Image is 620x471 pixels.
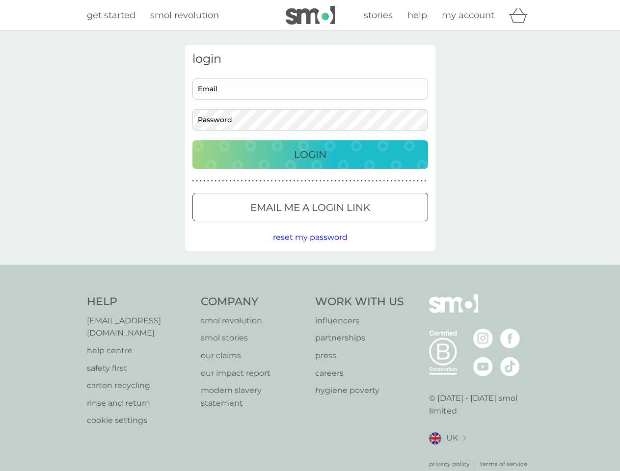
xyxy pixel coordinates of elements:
[244,179,246,183] p: ●
[391,179,393,183] p: ●
[463,436,466,441] img: select a new location
[267,179,269,183] p: ●
[417,179,419,183] p: ●
[237,179,239,183] p: ●
[201,367,305,380] a: our impact report
[226,179,228,183] p: ●
[429,392,534,417] p: © [DATE] - [DATE] smol limited
[196,179,198,183] p: ●
[87,379,191,392] a: carton recycling
[192,179,194,183] p: ●
[201,384,305,409] a: modern slavery statement
[424,179,426,183] p: ●
[409,179,411,183] p: ●
[248,179,250,183] p: ●
[312,179,314,183] p: ●
[230,179,232,183] p: ●
[413,179,415,183] p: ●
[509,5,534,25] div: basket
[87,294,191,310] h4: Help
[282,179,284,183] p: ●
[233,179,235,183] p: ●
[200,179,202,183] p: ●
[421,179,423,183] p: ●
[192,140,428,169] button: Login
[87,8,135,23] a: get started
[87,344,191,357] a: help centre
[201,294,305,310] h4: Company
[446,432,458,445] span: UK
[361,179,363,183] p: ●
[429,459,470,469] p: privacy policy
[480,459,527,469] a: terms of service
[290,179,292,183] p: ●
[350,179,351,183] p: ●
[315,367,404,380] a: careers
[260,179,262,183] p: ●
[500,329,520,348] img: visit the smol Facebook page
[376,179,377,183] p: ●
[368,179,370,183] p: ●
[473,329,493,348] img: visit the smol Instagram page
[273,231,348,244] button: reset my password
[286,6,335,25] img: smol
[278,179,280,183] p: ●
[150,10,219,21] span: smol revolution
[87,397,191,410] a: rinse and return
[315,349,404,362] a: press
[201,332,305,344] p: smol stories
[473,357,493,376] img: visit the smol Youtube page
[286,179,288,183] p: ●
[301,179,303,183] p: ●
[383,179,385,183] p: ●
[402,179,404,183] p: ●
[252,179,254,183] p: ●
[353,179,355,183] p: ●
[308,179,310,183] p: ●
[394,179,396,183] p: ●
[201,349,305,362] a: our claims
[293,179,295,183] p: ●
[294,147,326,162] p: Login
[364,10,393,21] span: stories
[405,179,407,183] p: ●
[442,8,494,23] a: my account
[315,332,404,344] p: partnerships
[222,179,224,183] p: ●
[442,10,494,21] span: my account
[87,414,191,427] a: cookie settings
[500,357,520,376] img: visit the smol Tiktok page
[87,362,191,375] a: safety first
[316,179,318,183] p: ●
[250,200,370,215] p: Email me a login link
[207,179,209,183] p: ●
[364,179,366,183] p: ●
[256,179,258,183] p: ●
[211,179,213,183] p: ●
[342,179,344,183] p: ●
[320,179,322,183] p: ●
[203,179,205,183] p: ●
[429,294,478,328] img: smol
[398,179,400,183] p: ●
[364,8,393,23] a: stories
[87,314,191,340] a: [EMAIL_ADDRESS][DOMAIN_NAME]
[315,314,404,327] a: influencers
[150,8,219,23] a: smol revolution
[87,10,135,21] span: get started
[315,384,404,397] a: hygiene poverty
[192,193,428,221] button: Email me a login link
